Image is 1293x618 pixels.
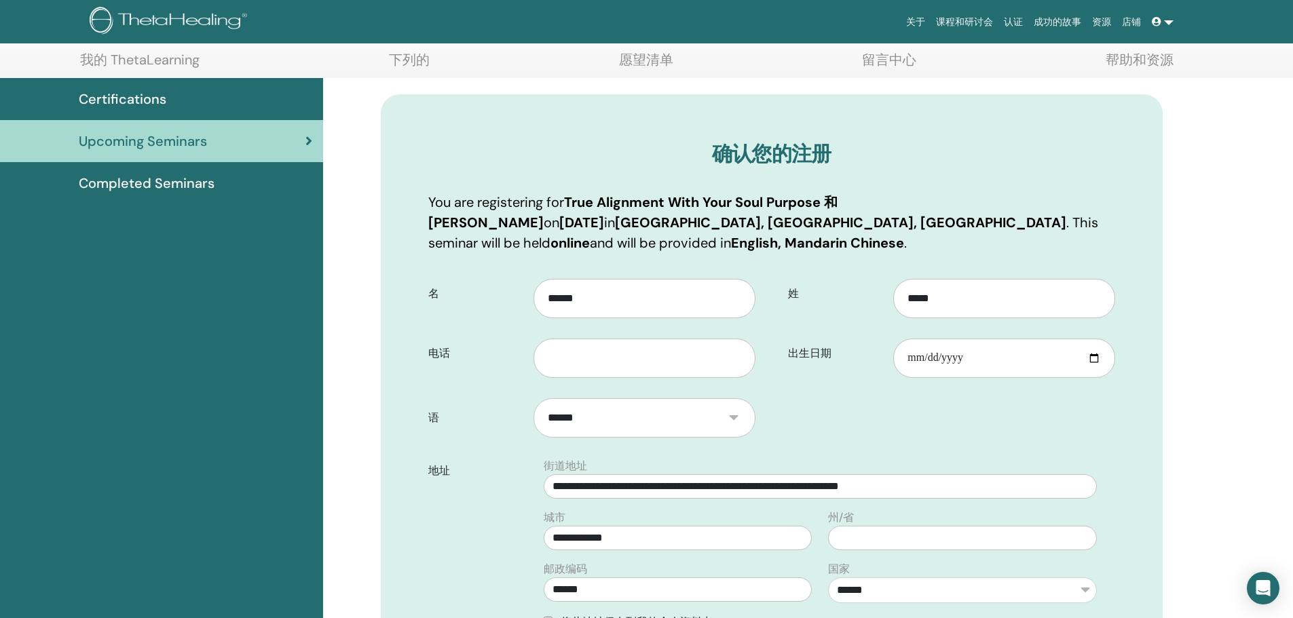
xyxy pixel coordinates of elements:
label: 地址 [418,458,536,484]
label: 城市 [544,509,565,526]
b: [GEOGRAPHIC_DATA], [GEOGRAPHIC_DATA], [GEOGRAPHIC_DATA] [615,214,1066,231]
span: Certifications [79,89,166,109]
b: True Alignment With Your Soul Purpose 和 [PERSON_NAME] [428,193,838,231]
label: 姓 [778,281,894,307]
a: 我的 ThetaLearning [80,52,200,78]
label: 语 [418,405,534,431]
a: 愿望清单 [619,52,673,78]
a: 资源 [1087,9,1117,35]
a: 下列的 [389,52,430,78]
span: Completed Seminars [79,173,214,193]
label: 国家 [828,561,850,577]
a: 留言中心 [862,52,916,78]
h3: 确认您的注册 [428,142,1115,166]
a: 成功的故事 [1028,9,1087,35]
label: 州/省 [828,509,854,526]
div: Open Intercom Messenger [1247,572,1279,604]
img: logo.png [90,7,252,37]
a: 认证 [998,9,1028,35]
label: 街道地址 [544,458,587,474]
a: 店铺 [1117,9,1146,35]
b: [DATE] [559,214,604,231]
label: 邮政编码 [544,561,587,577]
a: 课程和研讨会 [931,9,998,35]
label: 出生日期 [778,341,894,366]
a: 帮助和资源 [1106,52,1174,78]
b: online [550,234,590,252]
label: 名 [418,281,534,307]
p: You are registering for on in . This seminar will be held and will be provided in . [428,192,1115,253]
span: Upcoming Seminars [79,131,207,151]
a: 关于 [901,9,931,35]
label: 电话 [418,341,534,366]
b: English, Mandarin Chinese [731,234,904,252]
